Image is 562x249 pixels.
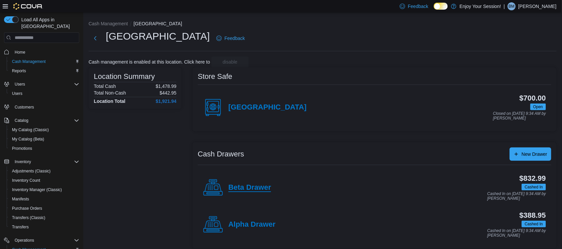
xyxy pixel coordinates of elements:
[408,3,428,10] span: Feedback
[12,103,37,111] a: Customers
[9,58,79,66] span: Cash Management
[12,48,79,56] span: Home
[9,176,43,184] a: Inventory Count
[12,91,22,96] span: Users
[530,104,546,110] span: Open
[7,166,82,176] button: Adjustments (Classic)
[15,118,28,123] span: Catalog
[12,68,26,74] span: Reports
[9,214,48,222] a: Transfers (Classic)
[19,16,79,30] span: Load All Apps in [GEOGRAPHIC_DATA]
[1,236,82,245] button: Operations
[518,2,557,10] p: [PERSON_NAME]
[12,215,45,220] span: Transfers (Classic)
[9,186,79,194] span: Inventory Manager (Classic)
[7,213,82,222] button: Transfers (Classic)
[159,90,176,96] p: $442.95
[9,58,48,66] a: Cash Management
[1,157,82,166] button: Inventory
[12,146,32,151] span: Promotions
[533,104,543,110] span: Open
[504,2,505,10] p: |
[510,147,551,161] button: New Drawer
[12,80,28,88] button: Users
[520,94,546,102] h3: $700.00
[12,206,42,211] span: Purchase Orders
[1,102,82,112] button: Customers
[1,80,82,89] button: Users
[520,174,546,182] h3: $832.99
[9,176,79,184] span: Inventory Count
[198,73,232,81] h3: Store Safe
[9,144,79,152] span: Promotions
[94,84,116,89] h6: Total Cash
[156,84,176,89] p: $1,478.99
[460,2,501,10] p: Enjoy Your Session!
[134,21,182,26] button: [GEOGRAPHIC_DATA]
[9,204,79,212] span: Purchase Orders
[508,2,516,10] div: Bryan Muise
[12,187,62,192] span: Inventory Manager (Classic)
[9,167,53,175] a: Adjustments (Classic)
[12,168,51,174] span: Adjustments (Classic)
[12,158,79,166] span: Inventory
[9,195,79,203] span: Manifests
[214,32,247,45] a: Feedback
[525,184,543,190] span: Cashed In
[9,223,79,231] span: Transfers
[12,136,44,142] span: My Catalog (Beta)
[12,127,49,132] span: My Catalog (Classic)
[9,144,35,152] a: Promotions
[15,105,34,110] span: Customers
[12,178,40,183] span: Inventory Count
[9,135,79,143] span: My Catalog (Beta)
[12,236,37,244] button: Operations
[15,238,34,243] span: Operations
[7,134,82,144] button: My Catalog (Beta)
[522,151,547,157] span: New Drawer
[156,99,176,104] h4: $1,921.94
[198,150,244,158] h3: Cash Drawers
[522,184,546,190] span: Cashed In
[15,50,25,55] span: Home
[9,135,47,143] a: My Catalog (Beta)
[12,158,34,166] button: Inventory
[7,176,82,185] button: Inventory Count
[487,229,546,238] p: Cashed In on [DATE] 9:34 AM by [PERSON_NAME]
[89,21,128,26] button: Cash Management
[7,125,82,134] button: My Catalog (Classic)
[7,144,82,153] button: Promotions
[9,204,45,212] a: Purchase Orders
[525,221,543,227] span: Cashed In
[12,48,28,56] a: Home
[7,185,82,194] button: Inventory Manager (Classic)
[520,211,546,219] h3: $388.95
[7,222,82,232] button: Transfers
[228,183,271,192] h4: Beta Drawer
[12,103,79,111] span: Customers
[1,116,82,125] button: Catalog
[7,57,82,66] button: Cash Management
[13,3,43,10] img: Cova
[434,3,448,10] input: Dark Mode
[9,67,29,75] a: Reports
[94,90,126,96] h6: Total Non-Cash
[12,59,46,64] span: Cash Management
[224,35,245,42] span: Feedback
[509,2,515,10] span: BM
[228,103,307,112] h4: [GEOGRAPHIC_DATA]
[15,82,25,87] span: Users
[9,90,25,98] a: Users
[9,186,65,194] a: Inventory Manager (Classic)
[12,80,79,88] span: Users
[89,59,210,65] p: Cash management is enabled at this location. Click here to
[15,159,31,164] span: Inventory
[7,89,82,98] button: Users
[12,117,79,124] span: Catalog
[94,73,155,81] h3: Location Summary
[9,195,32,203] a: Manifests
[9,126,52,134] a: My Catalog (Classic)
[89,32,102,45] button: Next
[9,214,79,222] span: Transfers (Classic)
